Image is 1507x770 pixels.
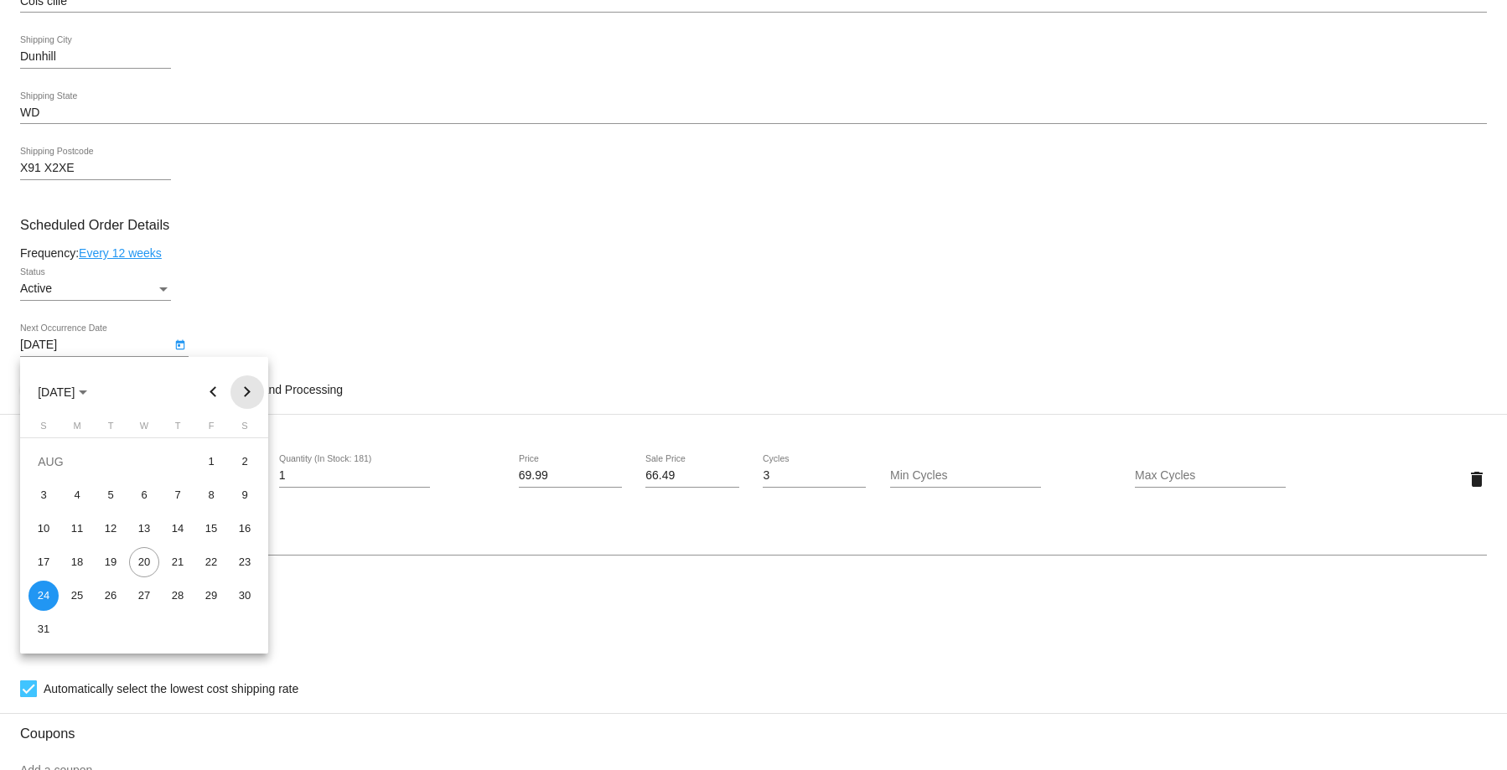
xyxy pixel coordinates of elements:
[161,478,194,512] td: August 7, 2025
[96,514,126,544] div: 12
[28,480,59,510] div: 3
[27,421,60,437] th: Sunday
[96,581,126,611] div: 26
[28,614,59,644] div: 31
[194,579,228,612] td: August 29, 2025
[27,445,194,478] td: AUG
[28,581,59,611] div: 24
[228,545,262,579] td: August 23, 2025
[196,547,226,577] div: 22
[228,579,262,612] td: August 30, 2025
[129,480,159,510] div: 6
[230,547,260,577] div: 23
[230,375,264,409] button: Next month
[230,581,260,611] div: 30
[196,581,226,611] div: 29
[230,480,260,510] div: 9
[127,421,161,437] th: Wednesday
[194,545,228,579] td: August 22, 2025
[230,514,260,544] div: 16
[38,385,87,399] span: [DATE]
[62,547,92,577] div: 18
[96,547,126,577] div: 19
[62,514,92,544] div: 11
[62,581,92,611] div: 25
[27,545,60,579] td: August 17, 2025
[94,512,127,545] td: August 12, 2025
[60,545,94,579] td: August 18, 2025
[94,478,127,512] td: August 5, 2025
[196,480,226,510] div: 8
[196,514,226,544] div: 15
[163,514,193,544] div: 14
[129,514,159,544] div: 13
[163,547,193,577] div: 21
[163,480,193,510] div: 7
[228,445,262,478] td: August 2, 2025
[197,375,230,409] button: Previous month
[60,478,94,512] td: August 4, 2025
[27,612,60,646] td: August 31, 2025
[163,581,193,611] div: 28
[27,579,60,612] td: August 24, 2025
[129,547,159,577] div: 20
[230,447,260,477] div: 2
[228,421,262,437] th: Saturday
[161,545,194,579] td: August 21, 2025
[60,512,94,545] td: August 11, 2025
[127,579,161,612] td: August 27, 2025
[194,445,228,478] td: August 1, 2025
[127,478,161,512] td: August 6, 2025
[194,512,228,545] td: August 15, 2025
[194,421,228,437] th: Friday
[94,579,127,612] td: August 26, 2025
[96,480,126,510] div: 5
[60,421,94,437] th: Monday
[27,478,60,512] td: August 3, 2025
[94,421,127,437] th: Tuesday
[194,478,228,512] td: August 8, 2025
[28,514,59,544] div: 10
[161,579,194,612] td: August 28, 2025
[127,512,161,545] td: August 13, 2025
[196,447,226,477] div: 1
[28,547,59,577] div: 17
[27,512,60,545] td: August 10, 2025
[94,545,127,579] td: August 19, 2025
[127,545,161,579] td: August 20, 2025
[161,421,194,437] th: Thursday
[228,478,262,512] td: August 9, 2025
[24,375,101,409] button: Choose month and year
[161,512,194,545] td: August 14, 2025
[228,512,262,545] td: August 16, 2025
[62,480,92,510] div: 4
[129,581,159,611] div: 27
[60,579,94,612] td: August 25, 2025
